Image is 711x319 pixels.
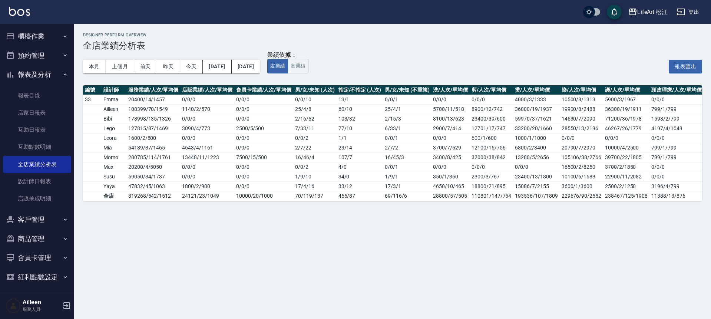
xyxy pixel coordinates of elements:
td: 10000 / 20 / 1000 [234,191,293,201]
button: 上個月 [106,60,134,73]
button: 紅利點數設定 [3,267,71,287]
td: 20200 / 4 / 5050 [126,162,180,172]
td: 0/0/0 [649,162,703,172]
td: 6800/2/3400 [513,143,559,152]
td: 0 / 0 / 1 [383,162,431,172]
th: 男/女/未知 (不重複) [383,85,431,95]
td: 13280/5/2656 [513,152,559,162]
td: 200785 / 114 / 1761 [126,152,180,162]
th: 會員卡業績/人次/單均價 [234,85,293,95]
td: 1 / 9 / 10 [293,172,336,181]
td: 24121 / 23 / 1049 [180,191,234,201]
td: 5700/11/518 [431,104,470,114]
td: 22900/11/2082 [603,172,649,181]
th: 護/人次/單均價 [603,85,649,95]
td: 0/0/0 [431,95,470,104]
td: 16 / 46 / 4 [293,152,336,162]
button: 商品管理 [3,229,71,249]
td: 13448 / 11 / 1223 [180,152,234,162]
td: 0 / 0 / 0 [234,95,293,104]
img: Logo [9,7,30,16]
td: 6 / 33 / 1 [383,124,431,133]
th: 店販業績/人次/單均價 [180,85,234,95]
td: 2 / 16 / 52 [293,114,336,124]
td: 0 / 0 / 0 [234,133,293,143]
td: 4197/4/1049 [649,124,703,133]
th: 指定/不指定 (人次) [337,85,383,95]
button: 實業績 [288,59,308,73]
td: 819268 / 542 / 1512 [126,191,180,201]
td: 70 / 119 / 137 [293,191,336,201]
th: 洗/人次/單均價 [431,85,470,95]
td: 25 / 4 / 8 [293,104,336,114]
th: 剪/人次/單均價 [470,85,513,95]
td: 2300/3/767 [470,172,513,181]
td: 59050 / 34 / 1737 [126,172,180,181]
button: 登出 [674,5,702,19]
td: 47832 / 45 / 1063 [126,181,180,191]
td: 0/0/0 [603,133,649,143]
td: 600/1/600 [470,133,513,143]
button: 會員卡管理 [3,248,71,267]
button: 昨天 [157,60,180,73]
button: [DATE] [232,60,260,73]
button: 預約管理 [3,46,71,65]
img: Person [6,298,21,313]
button: 櫃檯作業 [3,27,71,46]
button: 報表及分析 [3,65,71,84]
td: 0/0/0 [649,133,703,143]
h5: Ailleen [23,299,60,306]
td: 19900/8/2488 [560,104,603,114]
h2: Designer Perform Overview [83,33,702,37]
td: 1 / 1 [337,133,383,143]
td: 3600/1/3600 [560,181,603,191]
td: 10100/6/1683 [560,172,603,181]
td: 54189 / 37 / 1465 [126,143,180,152]
td: 799/1/799 [649,104,703,114]
td: 1000/1/1000 [513,133,559,143]
td: 全店 [102,191,126,201]
td: 110801/147/754 [470,191,513,201]
td: 7500 / 15 / 500 [234,152,293,162]
td: 0/0/0 [431,133,470,143]
td: 799/1/799 [649,152,703,162]
button: LifeArt 松江 [625,4,671,20]
button: save [607,4,622,19]
td: 103 / 32 [337,114,383,124]
th: 設計師 [102,85,126,95]
td: 0 / 0 / 0 [180,133,234,143]
td: 0/0/0 [649,172,703,181]
td: 0/0/0 [470,95,513,104]
th: 燙/人次/單均價 [513,85,559,95]
td: 16 / 45 / 3 [383,152,431,162]
button: 虛業績 [267,59,288,73]
td: 0 / 0 / 1 [383,95,431,104]
td: 7 / 33 / 11 [293,124,336,133]
div: LifeArt 松江 [637,7,668,17]
td: 34 / 0 [337,172,383,181]
td: 0/0/0 [513,162,559,172]
td: 0 / 0 / 1 [383,133,431,143]
td: 23 / 14 [337,143,383,152]
td: 0 / 0 / 2 [293,162,336,172]
td: 3700/7/529 [431,143,470,152]
td: 107 / 7 [337,152,383,162]
td: 0 / 0 / 0 [180,114,234,124]
td: 105106/38/2766 [560,152,603,162]
td: 69 / 116 / 6 [383,191,431,201]
td: 20400 / 14 / 1457 [126,95,180,104]
td: 8100/13/623 [431,114,470,124]
td: 1598/2/799 [649,114,703,124]
td: 60 / 10 [337,104,383,114]
td: 2500 / 5 / 500 [234,124,293,133]
td: 12701/17/747 [470,124,513,133]
td: 2 / 15 / 3 [383,114,431,124]
td: 28800/57/505 [431,191,470,201]
td: 32000/38/842 [470,152,513,162]
td: 36300/19/1911 [603,104,649,114]
td: Max [102,162,126,172]
td: 59970/37/1621 [513,114,559,124]
div: 業績依據： [267,51,308,59]
td: 14630/7/2090 [560,114,603,124]
td: 2 / 7 / 22 [293,143,336,152]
